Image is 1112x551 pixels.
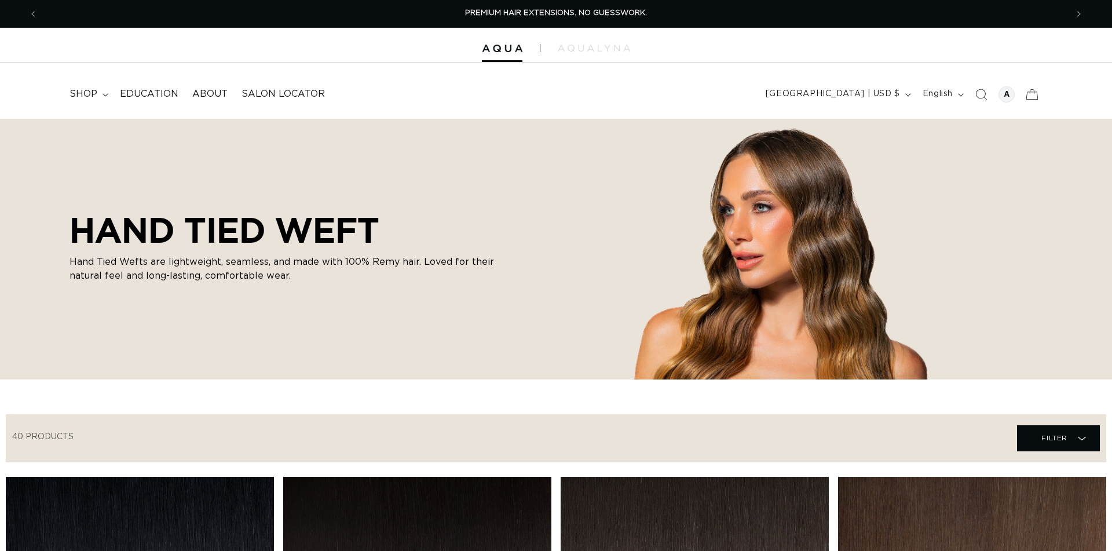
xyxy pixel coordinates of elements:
[558,45,630,52] img: aqualyna.com
[63,81,113,107] summary: shop
[242,88,325,100] span: Salon Locator
[1041,427,1067,449] span: Filter
[12,433,74,441] span: 40 products
[1066,3,1092,25] button: Next announcement
[69,210,510,250] h2: HAND TIED WEFT
[482,45,522,53] img: Aqua Hair Extensions
[69,255,510,283] p: Hand Tied Wefts are lightweight, seamless, and made with 100% Remy hair. Loved for their natural ...
[20,3,46,25] button: Previous announcement
[69,88,97,100] span: shop
[185,81,235,107] a: About
[113,81,185,107] a: Education
[465,9,647,17] span: PREMIUM HAIR EXTENSIONS. NO GUESSWORK.
[1017,425,1100,451] summary: Filter
[759,83,916,105] button: [GEOGRAPHIC_DATA] | USD $
[916,83,968,105] button: English
[968,82,994,107] summary: Search
[192,88,228,100] span: About
[766,88,900,100] span: [GEOGRAPHIC_DATA] | USD $
[923,88,953,100] span: English
[120,88,178,100] span: Education
[235,81,332,107] a: Salon Locator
